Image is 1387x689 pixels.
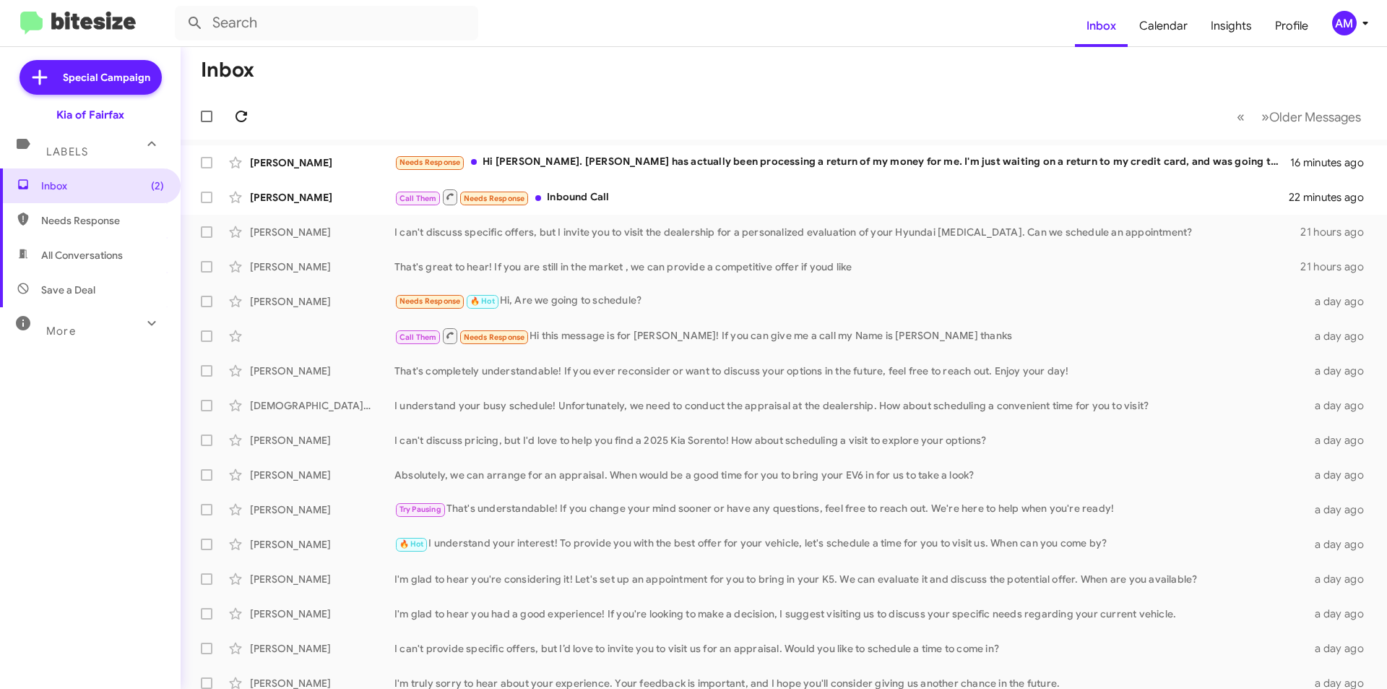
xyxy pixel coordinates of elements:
div: a day ago [1306,433,1375,448]
span: Special Campaign [63,70,150,85]
div: [PERSON_NAME] [250,641,394,656]
span: Try Pausing [399,505,441,514]
div: That's completely understandable! If you ever reconsider or want to discuss your options in the f... [394,364,1306,378]
span: More [46,325,76,338]
div: a day ago [1306,537,1375,552]
div: I'm glad to hear you had a good experience! If you're looking to make a decision, I suggest visit... [394,607,1306,621]
div: a day ago [1306,329,1375,343]
div: a day ago [1306,398,1375,413]
div: 16 minutes ago [1290,155,1375,170]
div: [PERSON_NAME] [250,155,394,170]
div: a day ago [1306,294,1375,309]
span: » [1261,108,1269,126]
div: [PERSON_NAME] [250,225,394,239]
button: Previous [1228,102,1253,132]
span: Call Them [399,194,437,203]
div: I can't discuss specific offers, but I invite you to visit the dealership for a personalized eval... [394,225,1300,239]
div: a day ago [1306,364,1375,378]
button: Next [1253,102,1370,132]
input: Search [175,6,478,40]
div: [PERSON_NAME] [250,502,394,517]
span: 🔥 Hot [399,539,424,549]
a: Special Campaign [20,60,162,95]
span: Needs Response [464,333,525,342]
span: Needs Response [464,194,525,203]
div: [PERSON_NAME] [250,260,394,274]
div: Hi this message is for [PERSON_NAME]! If you can give me a call my Name is [PERSON_NAME] thanks [394,327,1306,345]
div: Absolutely, we can arrange for an appraisal. When would be a good time for you to bring your EV6 ... [394,468,1306,482]
a: Inbox [1075,5,1128,47]
div: [PERSON_NAME] [250,433,394,448]
div: a day ago [1306,641,1375,656]
span: Labels [46,145,88,158]
div: I understand your busy schedule! Unfortunately, we need to conduct the appraisal at the dealershi... [394,398,1306,413]
div: [PERSON_NAME] [250,607,394,621]
div: 22 minutes ago [1289,190,1375,205]
div: I can't discuss pricing, but I'd love to help you find a 2025 Kia Sorento! How about scheduling a... [394,433,1306,448]
nav: Page navigation example [1229,102,1370,132]
span: Needs Response [399,158,461,167]
a: Insights [1199,5,1263,47]
button: AM [1320,11,1371,35]
span: 🔥 Hot [470,296,495,306]
div: [PERSON_NAME] [250,537,394,552]
div: 21 hours ago [1300,260,1375,274]
span: « [1237,108,1245,126]
div: [PERSON_NAME] [250,572,394,586]
div: That's great to hear! If you are still in the market , we can provide a competitive offer if youd... [394,260,1300,274]
div: [PERSON_NAME] [250,364,394,378]
span: Older Messages [1269,109,1361,125]
div: [PERSON_NAME] [250,468,394,482]
a: Calendar [1128,5,1199,47]
div: [DEMOGRAPHIC_DATA][PERSON_NAME] [250,398,394,413]
div: [PERSON_NAME] [250,294,394,309]
span: Save a Deal [41,283,95,297]
div: Hi, Are we going to schedule? [394,293,1306,309]
div: I understand your interest! To provide you with the best offer for your vehicle, let's schedule a... [394,536,1306,552]
div: AM [1332,11,1357,35]
div: I can't provide specific offers, but I’d love to invite you to visit us for an appraisal. Would y... [394,641,1306,656]
span: All Conversations [41,248,123,262]
a: Profile [1263,5,1320,47]
div: That's understandable! If you change your mind sooner or have any questions, feel free to reach o... [394,501,1306,518]
div: a day ago [1306,607,1375,621]
span: Needs Response [41,213,164,228]
div: a day ago [1306,502,1375,517]
div: Hi [PERSON_NAME]. [PERSON_NAME] has actually been processing a return of my money for me. I'm jus... [394,154,1290,171]
div: I'm glad to hear you're considering it! Let's set up an appointment for you to bring in your K5. ... [394,572,1306,586]
div: a day ago [1306,572,1375,586]
span: Call Them [399,333,437,342]
div: a day ago [1306,468,1375,482]
div: Kia of Fairfax [56,108,124,122]
div: [PERSON_NAME] [250,190,394,205]
span: Needs Response [399,296,461,306]
h1: Inbox [201,59,254,82]
div: Inbound Call [394,188,1289,206]
span: Inbox [41,179,164,193]
div: 21 hours ago [1300,225,1375,239]
span: (2) [151,179,164,193]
